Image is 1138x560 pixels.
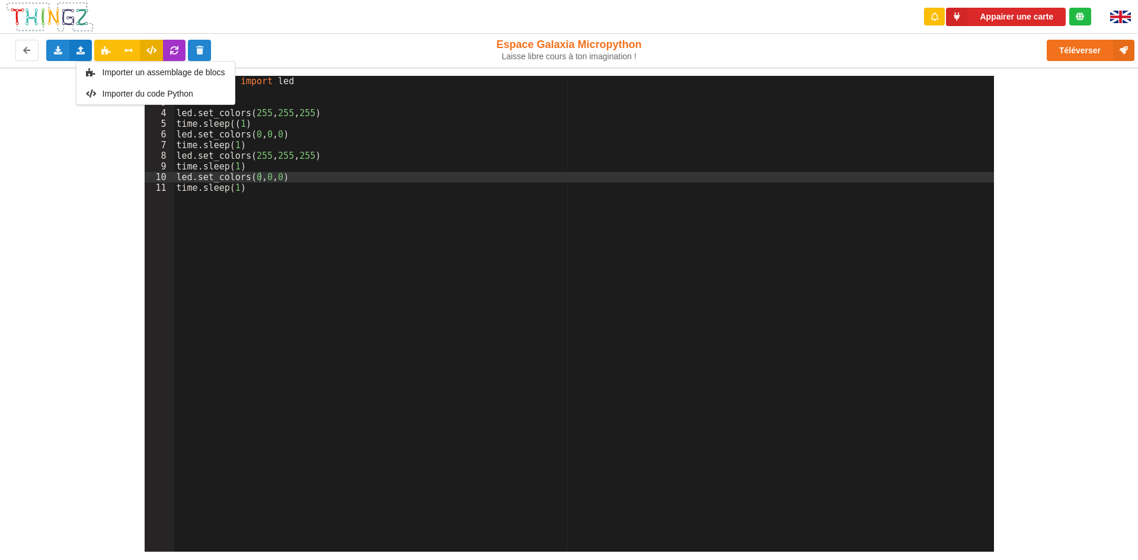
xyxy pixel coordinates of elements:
span: Importer du code Python [102,89,193,98]
img: thingz_logo.png [5,1,94,33]
div: 9 [145,161,174,172]
div: 10 [145,172,174,183]
div: Laisse libre cours à ton imagination ! [470,52,669,62]
div: Importer un fichier Python [76,83,235,104]
div: Tu es connecté au serveur de création de Thingz [1069,8,1091,25]
div: 7 [145,140,174,151]
div: Espace Galaxia Micropython [470,38,669,62]
div: Importer un assemblage de blocs en utilisant un fichier au format .blockly [76,62,235,83]
button: Téléverser [1047,40,1134,61]
img: gb.png [1110,11,1131,23]
div: 11 [145,183,174,193]
div: 5 [145,119,174,129]
div: 6 [145,129,174,140]
div: 4 [145,108,174,119]
span: Importer un assemblage de blocs [102,68,225,77]
button: Appairer une carte [946,8,1066,26]
div: 8 [145,151,174,161]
